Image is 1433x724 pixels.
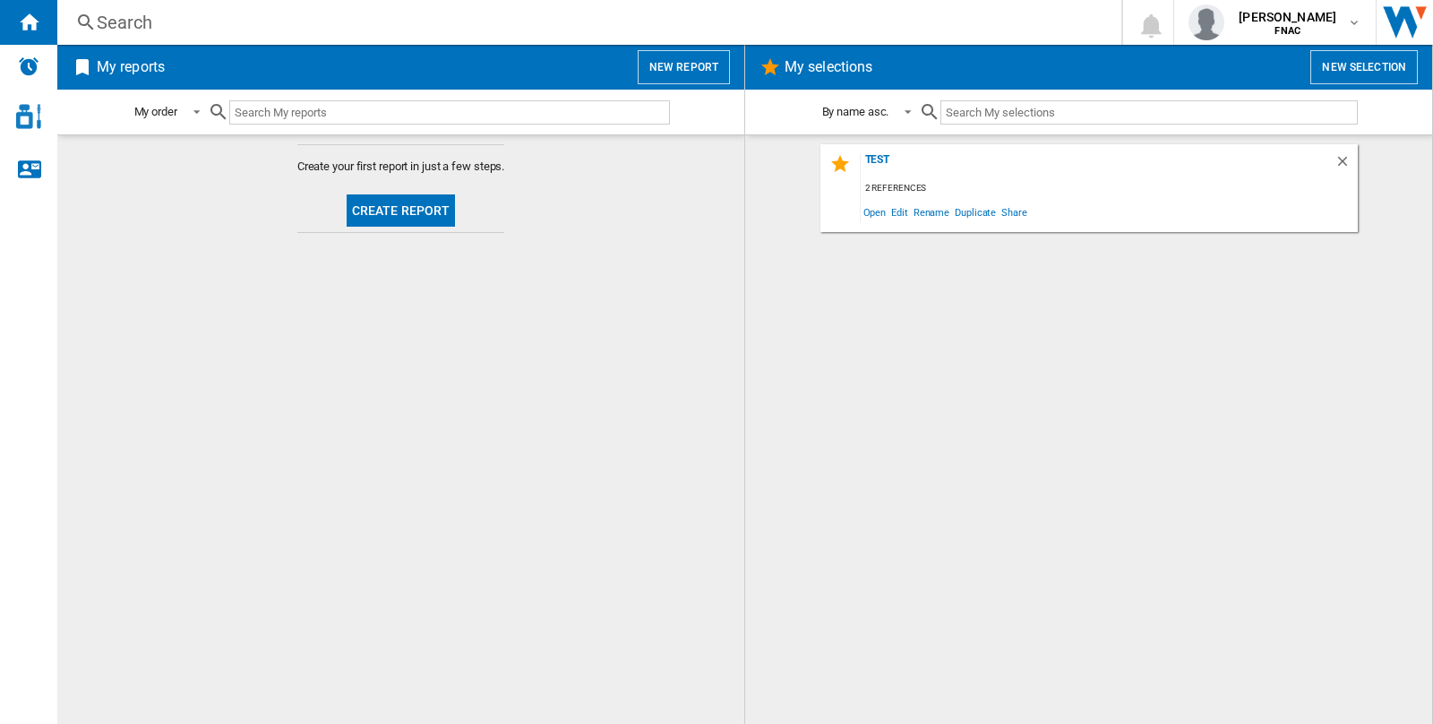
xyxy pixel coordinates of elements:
[861,153,1334,177] div: Test
[229,100,670,125] input: Search My reports
[134,105,177,118] div: My order
[16,104,41,129] img: cosmetic-logo.svg
[781,50,876,84] h2: My selections
[638,50,730,84] button: New report
[999,200,1030,224] span: Share
[1310,50,1418,84] button: New selection
[1239,8,1336,26] span: [PERSON_NAME]
[93,50,168,84] h2: My reports
[940,100,1357,125] input: Search My selections
[297,159,505,175] span: Create your first report in just a few steps.
[1274,25,1300,37] b: FNAC
[1334,153,1358,177] div: Delete
[822,105,889,118] div: By name asc.
[1188,4,1224,40] img: profile.jpg
[347,194,456,227] button: Create report
[861,177,1358,200] div: 2 references
[18,56,39,77] img: alerts-logo.svg
[861,200,889,224] span: Open
[97,10,1075,35] div: Search
[888,200,911,224] span: Edit
[952,200,999,224] span: Duplicate
[911,200,952,224] span: Rename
